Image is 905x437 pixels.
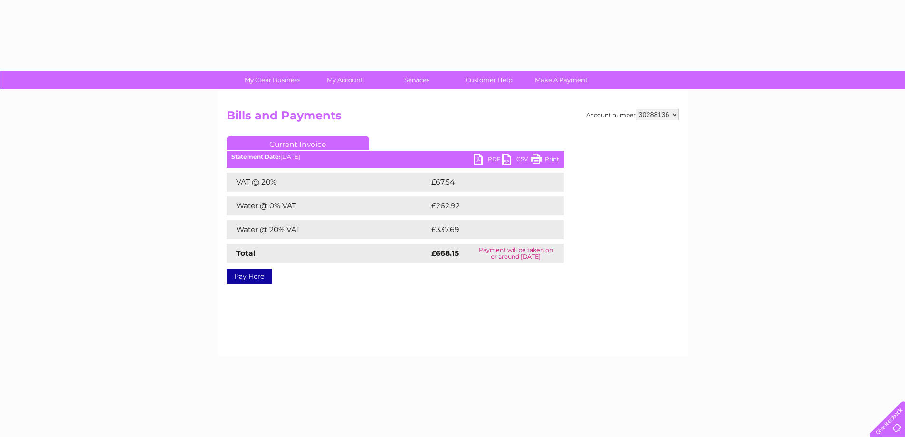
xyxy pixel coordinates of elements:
a: Make A Payment [522,71,600,89]
a: Print [531,154,559,167]
div: Account number [586,109,679,120]
b: Statement Date: [231,153,280,160]
strong: £668.15 [431,249,459,258]
td: Payment will be taken on or around [DATE] [468,244,563,263]
a: Pay Here [227,269,272,284]
div: [DATE] [227,154,564,160]
td: £67.54 [429,173,544,192]
a: Services [378,71,456,89]
a: Customer Help [450,71,528,89]
td: VAT @ 20% [227,173,429,192]
td: £262.92 [429,196,547,215]
td: £337.69 [429,220,547,239]
a: Current Invoice [227,136,369,150]
td: Water @ 20% VAT [227,220,429,239]
td: Water @ 0% VAT [227,196,429,215]
a: My Clear Business [233,71,312,89]
a: My Account [305,71,384,89]
strong: Total [236,249,256,258]
a: PDF [474,154,502,167]
a: CSV [502,154,531,167]
h2: Bills and Payments [227,109,679,127]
